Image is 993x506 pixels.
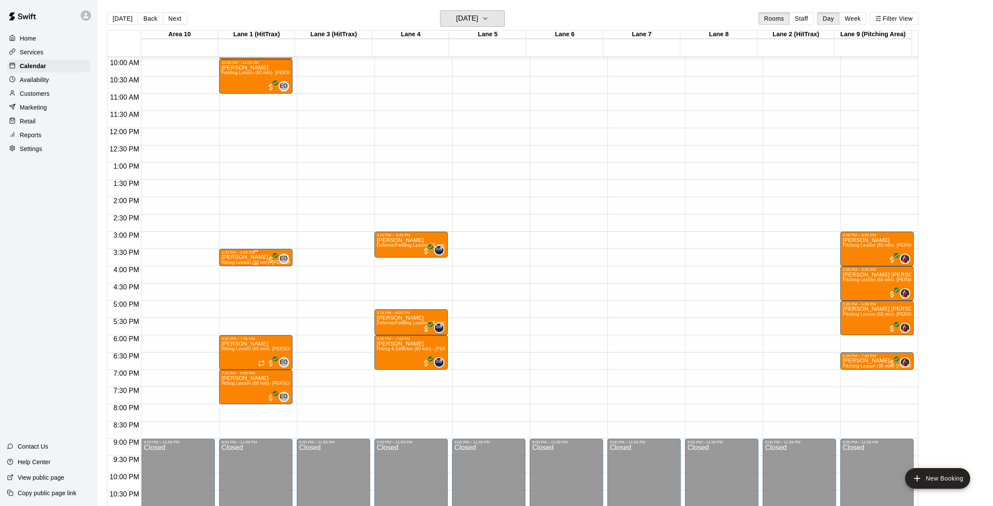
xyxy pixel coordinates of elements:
[218,31,295,39] div: Lane 1 (HitTrax)
[20,48,44,57] p: Services
[843,243,934,248] span: Pitching Lesson (60 min)- [PERSON_NAME]
[688,440,756,444] div: 9:00 PM – 11:59 PM
[267,359,275,368] span: All customers have paid
[282,392,289,402] span: Eric Opelski
[843,312,934,317] span: Pitching Lesson (60 min)- [PERSON_NAME]
[219,335,292,370] div: 6:00 PM – 7:00 PM: Kylee Volosin
[7,87,90,100] a: Customers
[107,473,141,481] span: 10:00 PM
[7,73,90,86] a: Availability
[18,458,50,466] p: Help Center
[258,360,265,367] span: Recurring event
[279,81,289,91] div: Eric Opelski
[107,490,141,498] span: 10:30 PM
[111,214,141,222] span: 2:30 PM
[440,10,505,27] button: [DATE]
[222,260,310,265] span: Hitting Lesson (30 min)- [PERSON_NAME]
[111,249,141,256] span: 3:30 PM
[280,255,287,263] span: EO
[834,31,911,39] div: Lane 9 (Pitching Area)
[111,266,141,273] span: 4:00 PM
[222,371,290,375] div: 7:00 PM – 8:00 PM
[901,255,909,263] img: Kyle Bunn
[374,232,448,258] div: 3:00 PM – 3:45 PM: Talan Webster
[456,13,478,25] h6: [DATE]
[7,60,90,72] a: Calendar
[111,318,141,325] span: 5:30 PM
[20,103,47,112] p: Marketing
[282,81,289,91] span: Eric Opelski
[422,359,431,368] span: All customers have paid
[900,323,910,333] div: Kyle Bunn
[20,117,36,126] p: Retail
[280,358,287,367] span: EO
[888,324,896,333] span: All customers have paid
[435,324,443,332] img: Jose Polanco
[903,254,910,264] span: Kyle Bunn
[7,129,90,141] a: Reports
[377,233,445,237] div: 3:00 PM – 3:45 PM
[108,76,141,84] span: 10:30 AM
[219,370,292,404] div: 7:00 PM – 8:00 PM: Grier Baggott
[7,32,90,45] a: Home
[843,302,911,306] div: 5:00 PM – 6:00 PM
[422,247,431,255] span: All customers have paid
[111,370,141,377] span: 7:00 PM
[843,354,911,358] div: 6:30 PM – 7:00 PM
[20,34,36,43] p: Home
[843,440,911,444] div: 9:00 PM – 11:59 PM
[222,440,290,444] div: 9:00 PM – 11:59 PM
[900,254,910,264] div: Kyle Bunn
[267,393,275,402] span: All customers have paid
[107,145,141,153] span: 12:30 PM
[901,289,909,298] img: Kyle Bunn
[7,101,90,114] div: Marketing
[20,89,50,98] p: Customers
[280,82,287,91] span: EO
[843,233,911,237] div: 3:00 PM – 4:00 PM
[111,439,141,446] span: 9:00 PM
[111,180,141,187] span: 1:30 PM
[377,336,445,341] div: 6:00 PM – 7:00 PM
[377,346,473,351] span: Hitting & Defense (60 min) - [PERSON_NAME]
[758,12,789,25] button: Rooms
[435,358,443,367] img: Jose Polanco
[839,12,866,25] button: Week
[757,31,835,39] div: Lane 2 (HitTrax)
[111,352,141,360] span: 6:30 PM
[840,232,914,266] div: 3:00 PM – 4:00 PM: Pitching Lesson (60 min)- Kyle Bunn
[7,46,90,59] a: Services
[434,357,444,368] div: Jose Polanco
[765,440,833,444] div: 9:00 PM – 11:59 PM
[7,142,90,155] a: Settings
[282,357,289,368] span: Eric Opelski
[903,323,910,333] span: Kyle Bunn
[267,83,275,91] span: All customers have paid
[18,489,76,497] p: Copy public page link
[7,115,90,128] div: Retail
[900,288,910,299] div: Kyle Bunn
[434,245,444,255] div: Jose Polanco
[219,59,292,94] div: 10:00 AM – 11:00 AM: Fielding Lesson (60 min)- Eric Opelski
[108,94,141,101] span: 11:00 AM
[843,277,934,282] span: Pitching Lesson (60 min)- [PERSON_NAME]
[455,440,523,444] div: 9:00 PM – 11:59 PM
[20,131,41,139] p: Reports
[111,404,141,412] span: 8:00 PM
[111,335,141,343] span: 6:00 PM
[374,335,448,370] div: 6:00 PM – 7:00 PM: KATELYN DAWSON
[377,321,487,325] span: Defense/Fielding Lesson (45 min)- [PERSON_NAME]
[610,440,678,444] div: 9:00 PM – 11:59 PM
[603,31,680,39] div: Lane 7
[144,440,212,444] div: 9:00 PM – 11:59 PM
[163,12,187,25] button: Next
[222,70,313,75] span: Fielding Lesson (60 min)- [PERSON_NAME]
[111,163,141,170] span: 1:00 PM
[222,336,290,341] div: 6:00 PM – 7:00 PM
[903,288,910,299] span: Kyle Bunn
[111,456,141,463] span: 9:30 PM
[901,358,909,367] img: Kyle Bunn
